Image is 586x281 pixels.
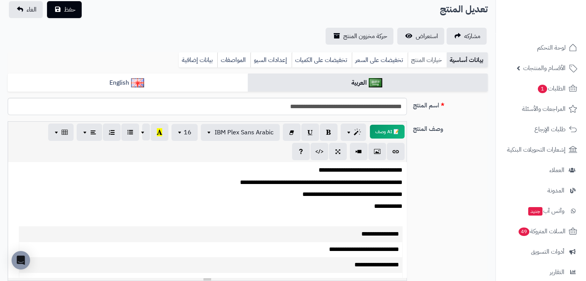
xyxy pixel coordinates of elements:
span: استعراض [416,32,438,41]
button: 📝 AI وصف [370,125,405,139]
span: السلات المتروكة [518,226,566,237]
a: أدوات التسويق [500,243,581,261]
button: حفظ [47,1,82,18]
img: العربية [369,78,382,87]
img: English [131,78,144,87]
a: المدونة [500,181,581,200]
label: اسم المنتج [410,98,491,110]
a: لوحة التحكم [500,38,581,57]
a: حركة مخزون المنتج [326,28,393,45]
a: وآتس آبجديد [500,202,581,220]
a: العملاء [500,161,581,179]
span: حفظ [64,5,76,14]
a: تخفيضات على السعر [352,52,408,68]
span: الغاء [27,5,37,14]
span: حركة مخزون المنتج [343,32,387,41]
span: 49 [519,227,529,236]
a: خيارات المنتج [408,52,447,68]
h2: تعديل المنتج [440,2,488,17]
a: استعراض [397,28,444,45]
span: الطلبات [537,83,566,94]
label: وصف المنتج [410,121,491,134]
a: الغاء [9,1,43,18]
span: إشعارات التحويلات البنكية [507,144,566,155]
a: بيانات أساسية [447,52,488,68]
a: الطلبات1 [500,79,581,98]
span: أدوات التسويق [531,246,564,257]
span: المدونة [547,185,564,196]
span: التقارير [550,267,564,278]
span: الأقسام والمنتجات [523,63,566,74]
a: إعدادات السيو [250,52,292,68]
span: 1 [538,85,547,93]
a: المواصفات [217,52,250,68]
span: العملاء [549,165,564,176]
a: English [8,74,248,92]
span: طلبات الإرجاع [534,124,566,135]
a: السلات المتروكة49 [500,222,581,241]
a: المراجعات والأسئلة [500,100,581,118]
span: IBM Plex Sans Arabic [215,128,274,137]
button: 16 [171,124,198,141]
span: 16 [184,128,191,137]
span: وآتس آب [527,206,564,216]
a: مشاركه [447,28,487,45]
a: العربية [248,74,488,92]
a: طلبات الإرجاع [500,120,581,139]
span: مشاركه [464,32,480,41]
a: بيانات إضافية [179,52,217,68]
span: جديد [528,207,542,216]
span: المراجعات والأسئلة [522,104,566,114]
span: لوحة التحكم [537,42,566,53]
a: إشعارات التحويلات البنكية [500,140,581,159]
button: IBM Plex Sans Arabic [201,124,280,141]
div: Open Intercom Messenger [12,251,30,269]
a: تخفيضات على الكميات [292,52,352,68]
